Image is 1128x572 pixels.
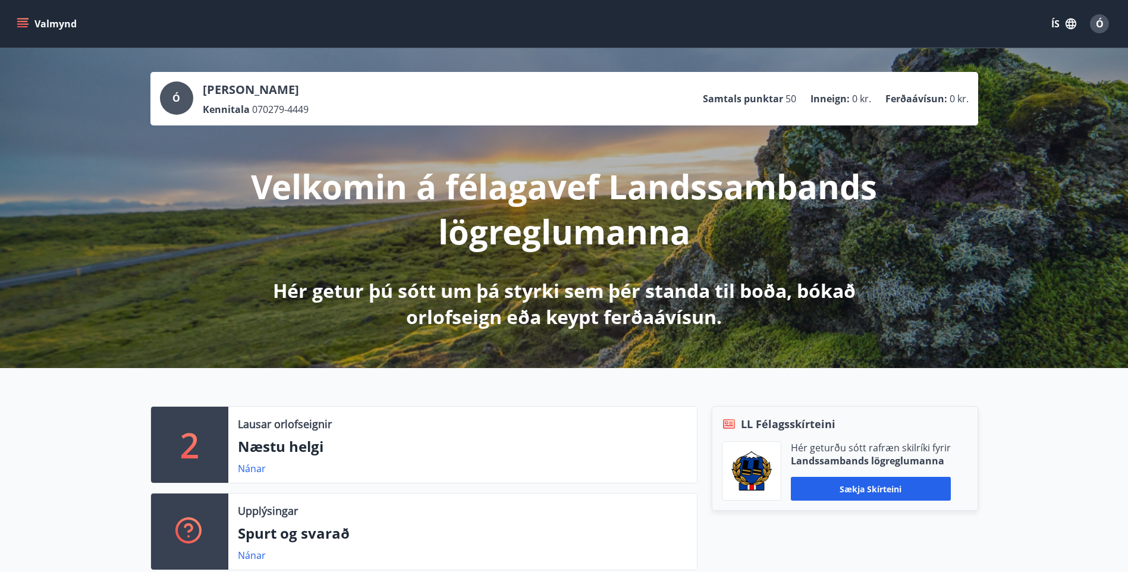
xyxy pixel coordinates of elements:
[203,81,309,98] p: [PERSON_NAME]
[203,103,250,116] p: Kennitala
[703,92,783,105] p: Samtals punktar
[810,92,850,105] p: Inneign :
[238,549,266,562] a: Nánar
[252,103,309,116] span: 070279-4449
[885,92,947,105] p: Ferðaávísun :
[250,164,878,254] p: Velkomin á félagavef Landssambands lögreglumanna
[791,441,951,454] p: Hér geturðu sótt rafræn skilríki fyrir
[791,454,951,467] p: Landssambands lögreglumanna
[172,92,180,105] span: Ó
[1096,17,1104,30] span: Ó
[741,416,835,432] span: LL Félagsskírteini
[950,92,969,105] span: 0 kr.
[238,523,687,543] p: Spurt og svarað
[250,278,878,330] p: Hér getur þú sótt um þá styrki sem þér standa til boða, bókað orlofseign eða keypt ferðaávísun.
[785,92,796,105] span: 50
[731,451,772,491] img: 1cqKbADZNYZ4wXUG0EC2JmCwhQh0Y6EN22Kw4FTY.png
[1085,10,1114,38] button: Ó
[238,436,687,457] p: Næstu helgi
[791,477,951,501] button: Sækja skírteini
[180,422,199,467] p: 2
[238,462,266,475] a: Nánar
[238,416,332,432] p: Lausar orlofseignir
[14,13,81,34] button: menu
[1045,13,1083,34] button: ÍS
[852,92,871,105] span: 0 kr.
[238,503,298,518] p: Upplýsingar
